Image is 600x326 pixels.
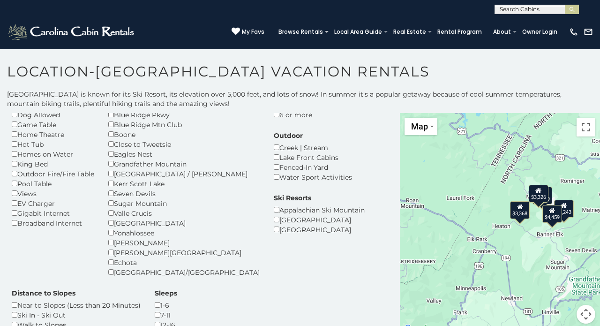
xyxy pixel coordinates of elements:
[554,200,573,218] div: $3,243
[12,120,94,129] div: Game Table
[108,267,260,277] div: [GEOGRAPHIC_DATA]/[GEOGRAPHIC_DATA]
[108,218,260,228] div: [GEOGRAPHIC_DATA]
[108,248,260,258] div: [PERSON_NAME][GEOGRAPHIC_DATA]
[274,225,365,235] div: [GEOGRAPHIC_DATA]
[12,110,94,120] div: Dog Allowed
[232,27,264,37] a: My Favs
[12,129,94,139] div: Home Theatre
[155,300,177,310] div: 1-6
[433,25,487,38] a: Rental Program
[108,159,260,169] div: Grandfather Mountain
[108,139,260,149] div: Close to Tweetsie
[274,205,365,215] div: Appalachian Ski Mountain
[12,149,94,159] div: Homes on Water
[405,118,437,135] button: Change map style
[528,184,548,202] div: $3,326
[274,131,303,140] label: Outdoor
[12,159,94,169] div: King Bed
[411,121,428,131] span: Map
[108,198,260,208] div: Sugar Mountain
[12,179,94,189] div: Pool Table
[274,193,311,203] label: Ski Resorts
[12,208,94,218] div: Gigabit Internet
[389,25,431,38] a: Real Estate
[532,186,552,204] div: $1,099
[12,189,94,198] div: Views
[577,118,595,136] button: Toggle fullscreen view
[12,139,94,149] div: Hot Tub
[12,310,141,320] div: Ski In - Ski Out
[108,228,260,238] div: Yonahlossee
[108,189,260,198] div: Seven Devils
[155,288,177,298] label: Sleeps
[108,238,260,248] div: [PERSON_NAME]
[108,169,260,179] div: [GEOGRAPHIC_DATA] / [PERSON_NAME]
[274,143,352,152] div: Creek | Stream
[488,25,516,38] a: About
[569,27,578,37] img: phone-regular-white.png
[274,152,352,162] div: Lake Front Cabins
[584,27,593,37] img: mail-regular-white.png
[108,110,260,120] div: Blue Ridge Pkwy
[108,149,260,159] div: Eagles Nest
[577,305,595,324] button: Map camera controls
[12,218,94,228] div: Broadband Internet
[274,110,341,120] div: 6 or more
[108,120,260,129] div: Blue Ridge Mtn Club
[274,215,365,225] div: [GEOGRAPHIC_DATA]
[330,25,387,38] a: Local Area Guide
[274,162,352,172] div: Fenced-In Yard
[108,129,260,139] div: Boone
[542,205,562,223] div: $4,459
[274,172,352,182] div: Water Sport Activities
[12,198,94,208] div: EV Charger
[12,288,75,298] label: Distance to Slopes
[7,23,137,41] img: White-1-2.png
[12,169,94,179] div: Outdoor Fire/Fire Table
[12,300,141,310] div: Near to Slopes (Less than 20 Minutes)
[242,28,264,36] span: My Favs
[510,201,530,219] div: $3,368
[155,310,177,320] div: 7-11
[108,258,260,267] div: Echota
[108,208,260,218] div: Valle Crucis
[274,25,328,38] a: Browse Rentals
[108,179,260,189] div: Kerr Scott Lake
[517,25,562,38] a: Owner Login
